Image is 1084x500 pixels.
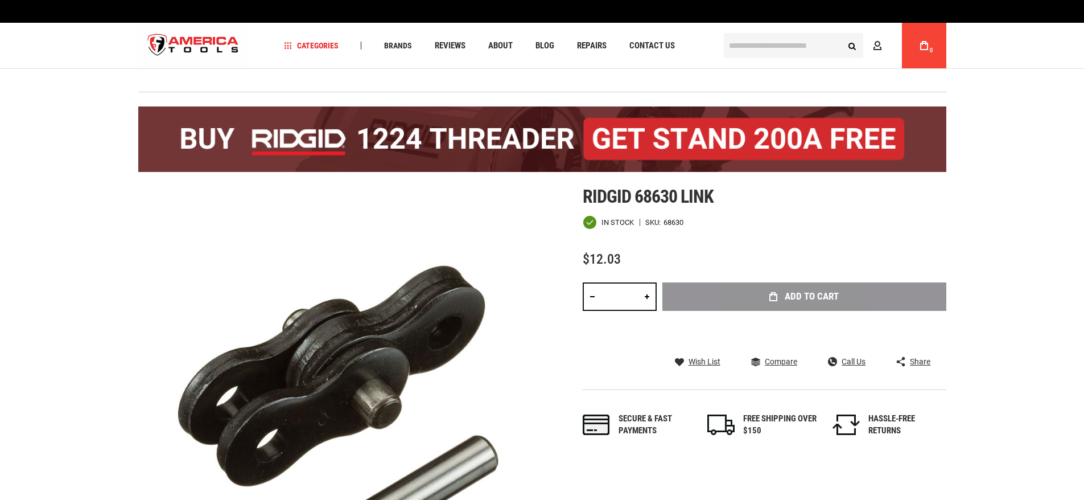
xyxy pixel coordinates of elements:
div: 68630 [663,219,683,226]
a: Brands [379,38,417,54]
span: Categories [284,42,339,50]
img: America Tools [138,24,249,67]
a: Categories [279,38,344,54]
a: Reviews [430,38,471,54]
span: Contact Us [629,42,675,50]
a: store logo [138,24,249,67]
span: Reviews [435,42,465,50]
div: HASSLE-FREE RETURNS [868,413,942,437]
img: returns [832,415,860,435]
a: Blog [530,38,559,54]
img: BOGO: Buy the RIDGID® 1224 Threader (26092), get the 92467 200A Stand FREE! [138,106,946,172]
span: Repairs [577,42,607,50]
a: Contact Us [624,38,680,54]
a: Wish List [675,356,720,367]
a: About [483,38,518,54]
a: Repairs [572,38,612,54]
span: $12.03 [583,251,621,267]
span: Compare [765,358,797,366]
span: Brands [384,42,412,50]
span: In stock [601,219,634,226]
a: Compare [751,356,797,367]
span: Wish List [689,358,720,366]
div: Availability [583,215,634,229]
span: Call Us [842,358,865,366]
a: 0 [913,23,935,68]
button: Search [842,35,863,56]
div: FREE SHIPPING OVER $150 [743,413,817,437]
span: About [488,42,513,50]
span: Ridgid 68630 link [583,186,714,207]
a: Call Us [828,356,865,367]
span: 0 [930,47,933,54]
div: Secure & fast payments [619,413,693,437]
span: Share [910,358,930,366]
img: payments [583,415,610,435]
img: shipping [707,415,735,435]
span: Blog [535,42,554,50]
strong: SKU [645,219,663,226]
